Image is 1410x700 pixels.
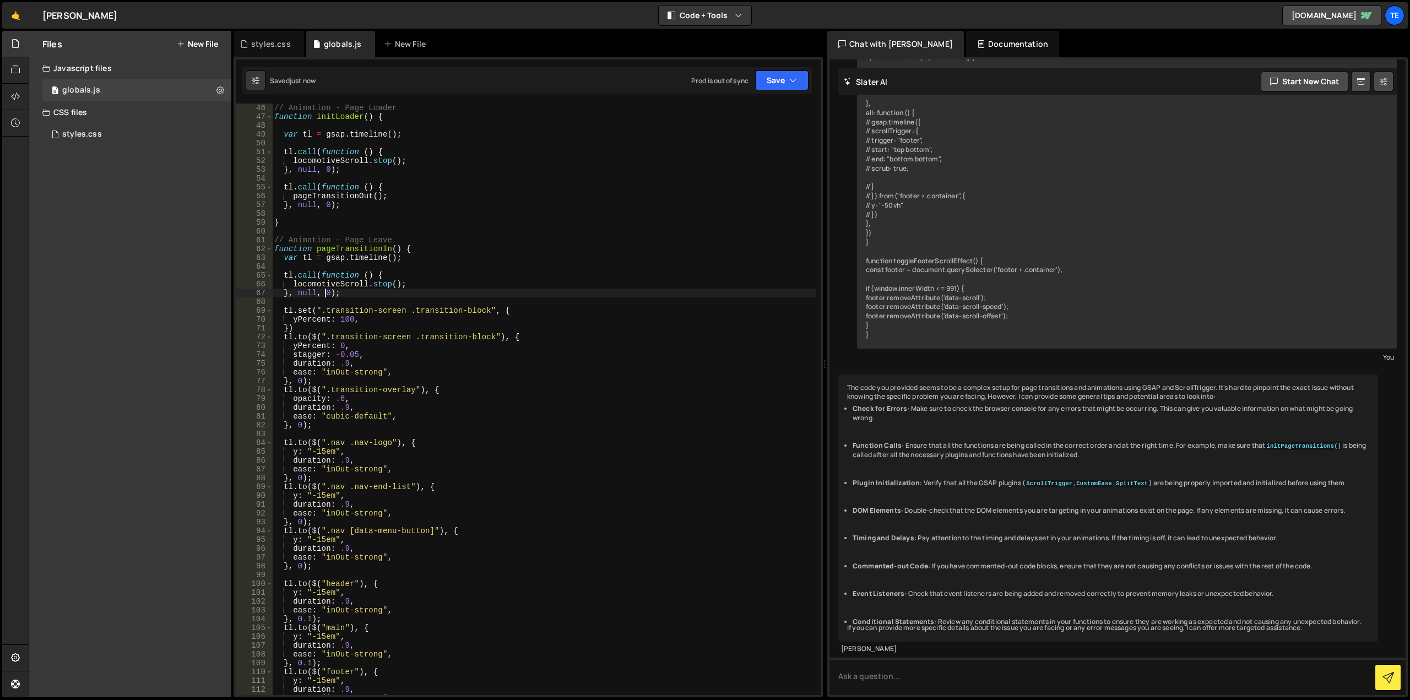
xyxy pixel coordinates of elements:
[236,271,273,280] div: 65
[236,165,273,174] div: 53
[838,375,1378,642] div: The code you provided seems to be a complex setup for page transitions and animations using GSAP ...
[236,650,273,659] div: 108
[236,571,273,579] div: 99
[236,130,273,139] div: 49
[236,562,273,571] div: 98
[844,77,888,87] h2: Slater AI
[236,289,273,297] div: 67
[853,479,1369,488] li: : Verify that all the GSAP plugins ( , , ) are being properly imported and initialized before usi...
[2,2,29,29] a: 🤙
[236,253,273,262] div: 63
[659,6,751,25] button: Code + Tools
[236,482,273,491] div: 89
[1075,480,1113,487] code: CustomEase
[236,668,273,676] div: 110
[853,589,904,598] strong: Event Listeners
[236,606,273,615] div: 103
[853,441,1369,460] li: : Ensure that all the functions are being called in the correct order and at the right time. For ...
[236,615,273,623] div: 104
[853,506,901,515] strong: DOM Elements
[853,533,914,542] strong: Timing and Delays
[1282,6,1381,25] a: [DOMAIN_NAME]
[236,227,273,236] div: 60
[290,76,316,85] div: just now
[853,404,1369,423] li: : Make sure to check the browser console for any errors that might be occurring. This can give yo...
[236,447,273,456] div: 85
[853,617,935,626] strong: Conditional Statements
[236,553,273,562] div: 97
[853,561,928,571] strong: Commented-out Code
[236,183,273,192] div: 55
[236,421,273,430] div: 82
[236,350,273,359] div: 74
[236,333,273,341] div: 72
[755,70,809,90] button: Save
[853,562,1369,571] li: : If you have commented-out code blocks, ensure that they are not causing any conflicts or issues...
[236,430,273,438] div: 83
[29,101,231,123] div: CSS files
[853,617,1369,627] li: : Review any conditional statements in your functions to ensure they are working as expected and ...
[236,632,273,641] div: 106
[236,368,273,377] div: 76
[1025,480,1073,487] code: ScrollTrigger
[236,588,273,597] div: 101
[236,491,273,500] div: 90
[236,676,273,685] div: 111
[236,315,273,324] div: 70
[853,534,1369,543] li: : Pay attention to the timing and delays set in your animations. If the timing is off, it can lea...
[42,9,117,22] div: [PERSON_NAME]
[384,39,430,50] div: New File
[236,156,273,165] div: 52
[236,456,273,465] div: 86
[236,306,273,315] div: 69
[236,394,273,403] div: 79
[236,218,273,227] div: 59
[236,500,273,509] div: 91
[236,659,273,668] div: 109
[177,40,218,48] button: New File
[853,441,902,450] strong: Function Calls
[236,544,273,553] div: 96
[270,76,316,85] div: Saved
[236,121,273,130] div: 48
[691,76,749,85] div: Prod is out of sync
[236,597,273,606] div: 102
[236,324,273,333] div: 71
[1261,72,1348,91] button: Start new chat
[236,104,273,112] div: 46
[236,474,273,482] div: 88
[236,465,273,474] div: 87
[236,509,273,518] div: 92
[236,412,273,421] div: 81
[29,57,231,79] div: Javascript files
[1265,442,1342,450] code: initPageTransitions()
[236,527,273,535] div: 94
[236,685,273,694] div: 112
[236,359,273,368] div: 75
[1385,6,1404,25] a: Te
[1115,480,1149,487] code: SplitText
[236,386,273,394] div: 78
[236,112,273,121] div: 47
[236,192,273,200] div: 56
[236,438,273,447] div: 84
[853,404,908,413] strong: Check for Errors
[236,641,273,650] div: 107
[236,341,273,350] div: 73
[62,129,102,139] div: styles.css
[853,589,1369,599] li: : Check that event listeners are being added and removed correctly to prevent memory leaks or une...
[236,174,273,183] div: 54
[236,535,273,544] div: 95
[236,518,273,527] div: 93
[236,139,273,148] div: 50
[324,39,362,50] div: globals.js
[236,245,273,253] div: 62
[236,148,273,156] div: 51
[42,79,231,101] div: 16160/43434.js
[236,200,273,209] div: 57
[236,403,273,412] div: 80
[236,623,273,632] div: 105
[42,123,231,145] div: 16160/43441.css
[52,87,58,96] span: 0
